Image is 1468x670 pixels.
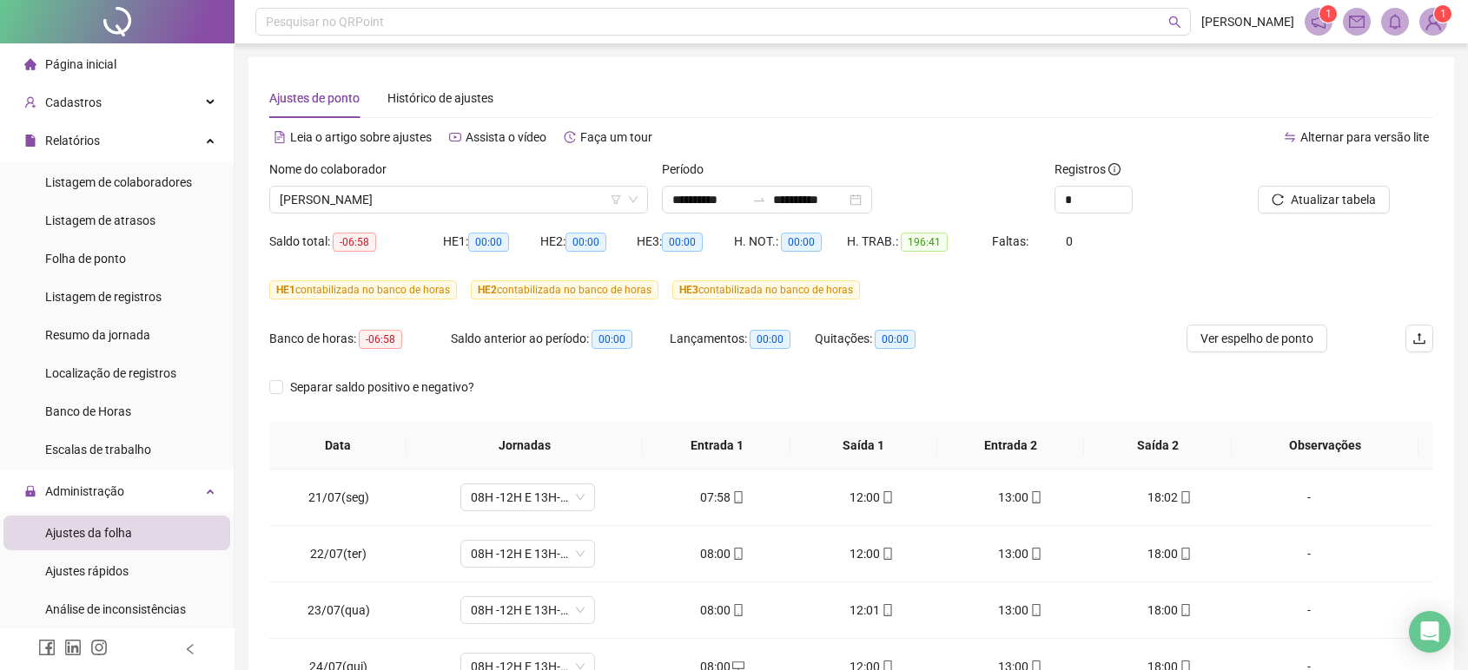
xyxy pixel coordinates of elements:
span: search [1168,16,1181,29]
span: mobile [880,548,894,560]
div: HE 1: [443,232,540,252]
span: mobile [880,491,894,503]
span: lock [24,485,36,497]
span: instagram [90,639,108,656]
div: HE 3: [637,232,734,252]
span: Faça um tour [580,130,652,144]
span: [PERSON_NAME] [1201,12,1294,31]
div: H. TRAB.: [847,232,993,252]
span: Separar saldo positivo e negativo? [283,378,481,397]
span: mobile [1178,491,1192,503]
span: swap [1284,131,1296,143]
span: bell [1387,14,1403,30]
div: - [1258,601,1360,620]
span: 00:00 [662,233,703,252]
span: to [752,193,766,207]
span: Atualizar tabela [1291,190,1376,209]
label: Período [662,160,715,179]
div: Quitações: [815,329,961,349]
span: 00:00 [592,330,632,349]
span: info-circle [1108,163,1121,175]
div: 18:02 [1108,488,1229,507]
div: H. NOT.: [734,232,847,252]
span: Listagem de atrasos [45,213,155,227]
span: Registros [1055,160,1121,179]
button: Ver espelho de ponto [1187,325,1327,352]
th: Entrada 1 [643,422,790,470]
span: 22/07(ter) [310,547,367,561]
div: 13:00 [960,488,1081,507]
span: down [628,194,638,205]
div: - [1258,488,1360,507]
div: 12:00 [810,544,931,563]
span: mobile [1028,604,1042,616]
th: Observações [1232,422,1418,470]
div: Banco de horas: [269,329,451,349]
span: Ver espelho de ponto [1200,329,1313,348]
span: 0 [1066,234,1073,248]
span: left [184,643,196,655]
div: 18:00 [1108,544,1229,563]
span: Listagem de colaboradores [45,175,192,189]
span: Listagem de registros [45,290,162,304]
span: mobile [731,604,744,616]
span: 00:00 [781,233,822,252]
span: 21/07(seg) [308,490,369,504]
span: HE 2 [478,284,497,296]
span: contabilizada no banco de horas [269,280,457,299]
span: mobile [731,548,744,560]
th: Entrada 2 [937,422,1084,470]
div: 18:00 [1108,601,1229,620]
span: Alternar para versão lite [1300,130,1429,144]
span: 00:00 [750,330,790,349]
button: Atualizar tabela [1258,186,1390,213]
span: Observações [1246,436,1405,455]
span: Relatórios [45,134,100,148]
span: home [24,58,36,70]
span: -06:58 [333,233,376,252]
span: notification [1311,14,1326,30]
span: Ajustes rápidos [45,564,129,578]
span: Cadastros [45,95,102,109]
span: 00:00 [468,233,509,252]
span: facebook [38,639,56,656]
span: user-add [24,96,36,108]
span: Ajustes da folha [45,526,132,540]
label: Nome do colaborador [269,160,398,179]
div: 13:00 [960,601,1081,620]
span: Administração [45,484,124,498]
span: Página inicial [45,57,116,71]
span: mail [1349,14,1365,30]
th: Saída 1 [790,422,937,470]
span: upload [1412,332,1426,345]
div: 12:00 [810,488,931,507]
span: 23/07(qua) [307,603,370,617]
div: Saldo anterior ao período: [451,329,669,349]
span: reload [1272,194,1284,206]
span: 1 [1326,8,1332,20]
div: Lançamentos: [670,329,816,349]
div: HE 2: [540,232,638,252]
div: Saldo total: [269,232,443,252]
span: HE 3 [679,284,698,296]
sup: 1 [1319,5,1337,23]
span: 196:41 [901,233,948,252]
sup: Atualize o seu contato no menu Meus Dados [1434,5,1451,23]
span: Ajustes de ponto [269,91,360,105]
div: 13:00 [960,544,1081,563]
span: mobile [1028,491,1042,503]
span: Escalas de trabalho [45,443,151,457]
div: 07:58 [662,488,783,507]
span: linkedin [64,639,82,656]
img: 87615 [1420,9,1446,35]
span: file-text [274,131,286,143]
th: Saída 2 [1084,422,1231,470]
span: Assista o vídeo [466,130,546,144]
span: -06:58 [359,330,402,349]
span: 00:00 [875,330,916,349]
span: mobile [731,491,744,503]
span: mobile [1028,548,1042,560]
span: 08H -12H E 13H-18H [471,484,585,510]
span: Folha de ponto [45,252,126,266]
span: Localização de registros [45,366,176,380]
